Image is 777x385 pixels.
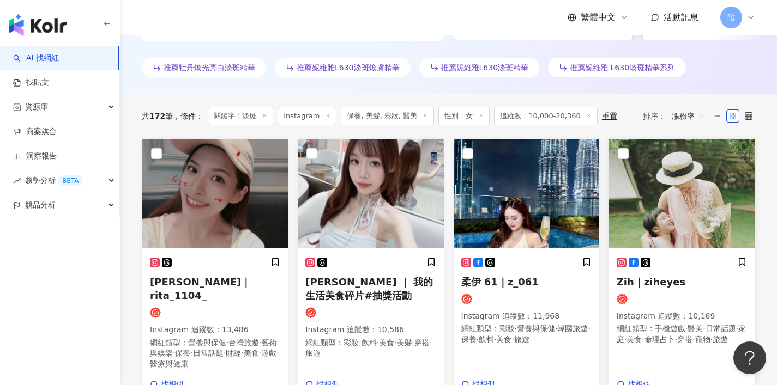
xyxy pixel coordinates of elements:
[703,324,705,333] span: ·
[241,349,243,357] span: ·
[588,324,590,333] span: ·
[688,324,703,333] span: 醫美
[226,338,228,347] span: ·
[305,325,436,335] p: Instagram 追蹤數 ： 10,586
[494,107,598,125] span: 追蹤數：10,000-20,360
[58,175,83,186] div: BETA
[142,139,288,248] img: KOL Avatar
[193,349,224,357] span: 日常話題
[609,139,755,248] img: KOL Avatar
[642,335,644,344] span: ·
[675,335,677,344] span: ·
[412,338,414,347] span: ·
[461,335,477,344] span: 保養
[25,168,83,193] span: 趨勢分析
[645,335,675,344] span: 命理占卜
[617,311,747,322] p: Instagram 追蹤數 ： 10,169
[224,349,226,357] span: ·
[13,53,59,64] a: searchAI 找網紅
[710,335,713,344] span: ·
[259,338,261,347] span: ·
[188,338,226,347] span: 營養與保健
[397,338,412,347] span: 美髮
[305,338,436,359] p: 網紅類型 ：
[149,112,165,120] span: 172
[173,112,203,120] span: 條件 ：
[706,324,736,333] span: 日常話題
[13,177,21,185] span: rise
[173,349,175,357] span: ·
[477,335,479,344] span: ·
[359,338,361,347] span: ·
[643,107,710,125] div: 排序：
[733,341,766,374] iframe: Help Scout Beacon - Open
[25,193,56,217] span: 競品分析
[454,139,599,248] img: KOL Avatar
[13,77,49,88] a: 找貼文
[695,335,710,344] span: 寵物
[617,323,747,345] p: 網紅類型 ：
[494,335,496,344] span: ·
[394,338,396,347] span: ·
[570,63,675,72] span: 推薦妮維雅 L630淡斑精華系列
[624,335,627,344] span: ·
[713,335,728,344] span: 旅遊
[581,11,616,23] span: 繁體中文
[496,335,511,344] span: 美食
[461,323,592,345] p: 網紅類型 ：
[164,63,255,72] span: 推薦牡丹煥光亮白淡斑精華
[9,14,67,36] img: logo
[142,112,173,120] div: 共 筆
[150,325,280,335] p: Instagram 追蹤數 ： 13,486
[297,63,400,72] span: 推薦妮維雅L630淡斑煥膚精華
[305,349,321,357] span: 旅遊
[441,63,529,72] span: 推薦妮維雅L630淡斑精華
[13,151,57,162] a: 洞察報告
[379,338,394,347] span: 美食
[479,335,494,344] span: 飲料
[555,324,557,333] span: ·
[461,311,592,322] p: Instagram 追蹤數 ： 11,968
[736,324,738,333] span: ·
[685,324,688,333] span: ·
[150,359,188,368] span: 醫療與健康
[175,349,190,357] span: 保養
[344,338,359,347] span: 彩妝
[190,349,192,357] span: ·
[226,349,241,357] span: 財經
[617,276,685,288] span: Zih｜ziheyes
[627,335,642,344] span: 美食
[276,349,279,357] span: ·
[511,335,514,344] span: ·
[517,324,555,333] span: 營養與保健
[677,335,692,344] span: 穿搭
[259,349,261,357] span: ·
[13,126,57,137] a: 商案媒合
[655,324,685,333] span: 手機遊戲
[341,107,434,125] span: 保養, 美髮, 彩妝, 醫美
[244,349,259,357] span: 美食
[25,95,48,119] span: 資源庫
[414,338,430,347] span: 穿搭
[727,11,735,23] span: 陪
[672,107,704,125] span: 漲粉率
[362,338,377,347] span: 飲料
[499,324,515,333] span: 彩妝
[515,324,517,333] span: ·
[514,335,529,344] span: 旅遊
[298,139,443,248] img: KOL Avatar
[664,12,698,22] span: 活動訊息
[305,276,433,301] span: [PERSON_NAME] ｜ 我的生活美食碎片#抽獎活動
[438,107,490,125] span: 性別：女
[557,324,588,333] span: 韓國旅遊
[150,276,251,301] span: [PERSON_NAME]｜rita_1104_
[261,349,276,357] span: 遊戲
[208,107,273,125] span: 關鍵字：淡斑
[150,338,280,370] p: 網紅類型 ：
[278,107,336,125] span: Instagram
[430,338,432,347] span: ·
[602,112,617,120] div: 重置
[228,338,259,347] span: 台灣旅遊
[692,335,695,344] span: ·
[461,276,539,288] span: 柔伊 61｜z_061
